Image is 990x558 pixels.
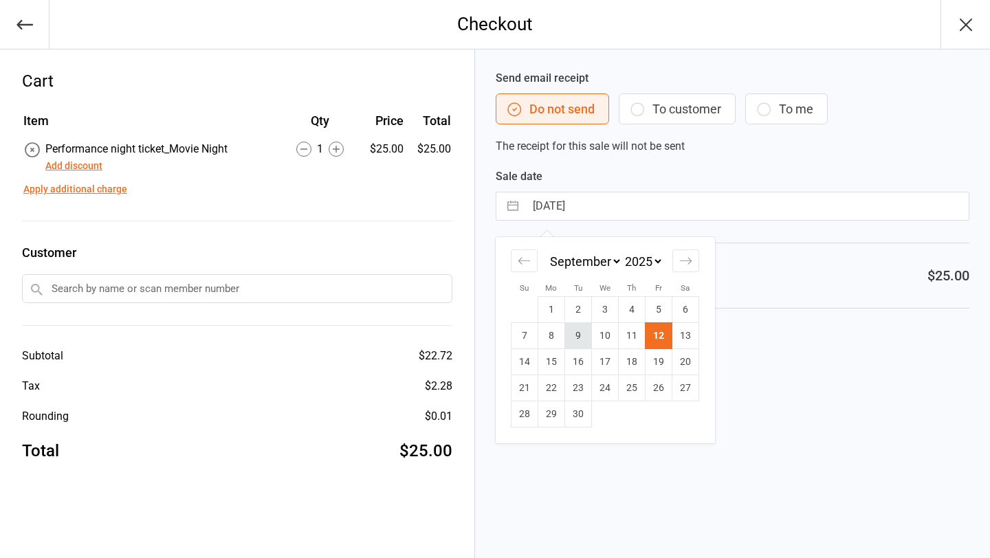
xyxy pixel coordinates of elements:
[22,378,40,394] div: Tax
[538,323,565,349] td: Monday, September 8, 2025
[538,349,565,375] td: Monday, September 15, 2025
[592,375,619,401] td: Wednesday, September 24, 2025
[496,93,609,124] button: Do not send
[520,283,529,293] small: Su
[281,111,359,139] th: Qty
[496,70,969,155] div: The receipt for this sale will not be sent
[672,323,699,349] td: Saturday, September 13, 2025
[592,323,619,349] td: Wednesday, September 10, 2025
[538,375,565,401] td: Monday, September 22, 2025
[23,182,127,197] button: Apply additional charge
[745,93,828,124] button: To me
[538,297,565,323] td: Monday, September 1, 2025
[646,375,672,401] td: Friday, September 26, 2025
[511,375,538,401] td: Sunday, September 21, 2025
[627,283,636,293] small: Th
[511,249,538,272] div: Move backward to switch to the previous month.
[672,297,699,323] td: Saturday, September 6, 2025
[619,375,646,401] td: Thursday, September 25, 2025
[496,237,714,443] div: Calendar
[425,408,452,425] div: $0.01
[419,348,452,364] div: $22.72
[619,297,646,323] td: Thursday, September 4, 2025
[360,111,404,130] div: Price
[496,70,969,87] label: Send email receipt
[592,349,619,375] td: Wednesday, September 17, 2025
[22,274,452,303] input: Search by name or scan member number
[681,283,690,293] small: Sa
[646,323,672,349] td: Selected. Friday, September 12, 2025
[496,331,969,347] label: Choose payment option
[672,349,699,375] td: Saturday, September 20, 2025
[409,111,452,139] th: Total
[565,297,592,323] td: Tuesday, September 2, 2025
[511,323,538,349] td: Sunday, September 7, 2025
[672,249,699,272] div: Move forward to switch to the next month.
[655,283,662,293] small: Fr
[45,159,102,173] button: Add discount
[22,243,452,262] label: Customer
[511,401,538,427] td: Sunday, September 28, 2025
[425,378,452,394] div: $2.28
[538,401,565,427] td: Monday, September 29, 2025
[511,349,538,375] td: Sunday, September 14, 2025
[281,141,359,157] div: 1
[22,69,452,93] div: Cart
[565,349,592,375] td: Tuesday, September 16, 2025
[22,348,63,364] div: Subtotal
[565,375,592,401] td: Tuesday, September 23, 2025
[45,142,228,155] span: Performance night ticket_Movie Night
[619,323,646,349] td: Thursday, September 11, 2025
[565,323,592,349] td: Tuesday, September 9, 2025
[399,438,452,463] div: $25.00
[619,349,646,375] td: Thursday, September 18, 2025
[619,93,736,124] button: To customer
[599,283,610,293] small: We
[409,141,452,174] td: $25.00
[592,297,619,323] td: Wednesday, September 3, 2025
[23,111,280,139] th: Item
[672,375,699,401] td: Saturday, September 27, 2025
[646,349,672,375] td: Friday, September 19, 2025
[927,265,969,286] div: $25.00
[574,283,582,293] small: Tu
[22,408,69,425] div: Rounding
[646,297,672,323] td: Friday, September 5, 2025
[360,141,404,157] div: $25.00
[565,401,592,427] td: Tuesday, September 30, 2025
[22,438,59,463] div: Total
[545,283,557,293] small: Mo
[496,168,969,185] label: Sale date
